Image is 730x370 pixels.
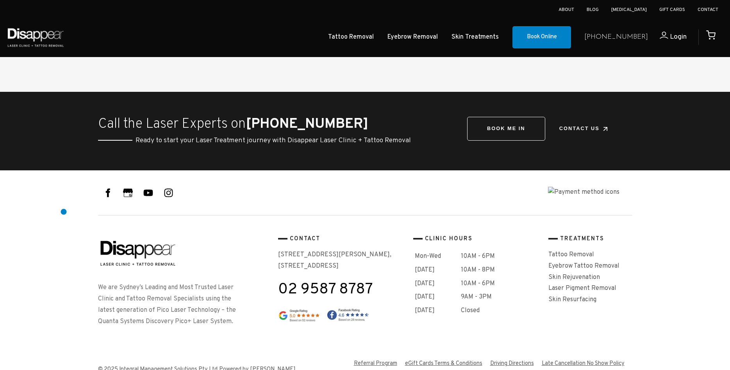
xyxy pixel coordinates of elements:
h4: Ready to start your Laser Treatment journey with Disappear Laser Clinic + Tattoo Removal [98,136,452,146]
a: BOOK ME IN [467,117,545,141]
a: [PHONE_NUMBER] [584,32,648,43]
a: Instagram [159,183,178,202]
td: Closed [460,304,541,317]
td: [DATE] [414,304,459,317]
a: Laser Pigment Removal [548,284,616,292]
a: Tattoo Removal [548,251,594,259]
td: Mon-Wed [414,250,459,263]
td: 9AM - 3PM [460,291,541,304]
td: [DATE] [414,291,459,304]
td: 10AM - 6PM [460,277,541,290]
a: About [559,7,574,13]
h3: Call the Laser Experts on [98,117,452,132]
p: [STREET_ADDRESS][PERSON_NAME], [STREET_ADDRESS] [278,249,407,272]
a: Referral Program [354,360,397,367]
img: Disappear - Laser Clinic and Tattoo Removal Services in Sydney, Australia [6,23,65,51]
h4: Contact [278,234,407,244]
td: [DATE] [414,277,459,290]
a: Eyebrow Tattoo Removal [548,262,619,270]
a: Late Cancellation No Show Policy [542,360,625,367]
a: 02 9587 8787 [278,284,407,296]
a: Gift Cards [659,7,685,13]
img: Payment method icons [548,187,632,199]
img: Disappear Reviews [278,308,370,322]
span: Login [670,32,687,41]
a: [PHONE_NUMBER] [246,116,368,133]
img: Disappear - Laser Clinic and Tattoo Removal services [98,234,178,272]
a: Eyebrow Removal [387,32,438,43]
a: Driving Directions [490,360,534,367]
h4: Treatments [548,234,632,244]
td: 10AM - 6PM [460,250,541,263]
a: Contact [698,7,718,13]
td: 10AM - 8PM [460,264,541,277]
a: Skin Treatments [452,32,499,43]
a: Tattoo Removal [328,32,374,43]
a: Login [648,32,687,43]
a: Blog [587,7,599,13]
a: Book Online [512,26,571,49]
a: Facebook [98,183,118,202]
a: Skin Rejuvenation [548,273,600,281]
a: Contact Us [545,117,623,140]
p: We are Sydney’s Leading and Most Trusted Laser Clinic and Tattoo Removal Specialists using the la... [98,282,241,327]
a: Youtube [139,183,158,202]
a: Skin Resurfacing [548,296,596,304]
h4: Clinic Hours [413,234,542,244]
td: [DATE] [414,264,459,277]
a: eGift Cards Terms & Conditions [405,360,482,367]
a: [MEDICAL_DATA] [611,7,647,13]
